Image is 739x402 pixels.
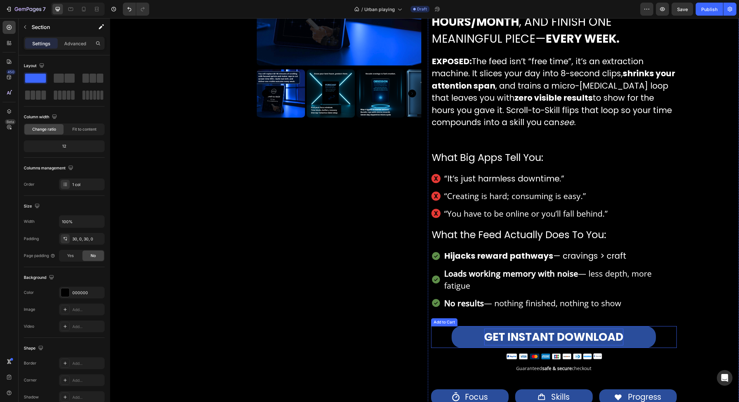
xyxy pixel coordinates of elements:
div: Padding [24,236,39,242]
span: “Creating is hard; consuming is easy.” [334,172,476,183]
div: Column width [24,113,58,122]
button: Carousel Back Arrow [152,71,160,79]
span: Draft [417,6,427,12]
div: Color [24,290,34,295]
div: Size [24,202,41,211]
div: Beta [5,119,16,124]
div: Page padding [24,253,55,259]
span: / [361,6,363,13]
span: Change ratio [32,126,56,132]
strong: safe & secure [432,347,462,353]
strong: shrinks your attention span [322,50,565,73]
strong: Hijacks reward pathways [334,232,443,243]
strong: GET INSTANT DOWNLOAD [374,310,514,327]
span: — cravings > craft [334,232,516,243]
span: Yes [67,253,74,259]
span: Guaranteed checkout [406,347,482,353]
div: 000000 [72,290,103,296]
img: [object Object] [395,334,493,341]
div: Video [24,323,34,329]
div: Add... [72,395,103,400]
span: Save [677,7,688,12]
div: Background [24,273,55,282]
p: 7 [43,5,46,13]
div: Order [24,181,35,187]
div: 450 [6,69,16,75]
div: Add... [72,307,103,313]
span: — nothing finished, nothing to show [334,279,511,290]
strong: No results [334,279,374,290]
span: No [91,253,96,259]
span: “It’s just harmless downtime.” [334,155,455,166]
strong: Loads working memory with noise [334,250,468,261]
iframe: Design area [110,18,739,402]
span: What Big Apps Tell You: [322,132,433,146]
span: The feed isn’t “free time”, it’s an extraction machine. It slices your day into 8-second clips, ,... [322,37,565,110]
div: Width [24,219,35,224]
div: Add... [72,324,103,330]
span: “You have to be online or you’ll fall behind.” [334,190,498,201]
div: Columns management [24,164,75,173]
i: see [450,98,464,110]
strong: EXPOSED: [322,37,362,49]
p: Focus [355,372,378,386]
div: Add... [72,361,103,366]
button: 7 [3,3,49,16]
div: Undo/Redo [123,3,149,16]
button: <strong>GET INSTANT DOWNLOAD</strong> [342,308,546,330]
span: — less depth, more fatigue [334,250,542,273]
button: Save [672,3,693,16]
div: Publish [701,6,717,13]
div: Shadow [24,394,39,400]
div: 30, 0, 30, 0 [72,236,103,242]
div: Add to Cart [323,301,346,307]
button: Carousel Next Arrow [298,71,306,79]
span: Urban playing [364,6,395,13]
div: Add... [72,378,103,383]
div: 12 [25,142,103,151]
div: Image [24,307,35,312]
strong: zero visible results [405,74,483,85]
strong: EVERY WEEK. [436,12,510,28]
p: Progress [518,372,551,386]
div: Open Intercom Messenger [717,370,732,386]
p: Section [32,23,85,31]
button: Publish [696,3,723,16]
p: Advanced [64,40,86,47]
div: 1 col [72,182,103,188]
p: Skills [442,372,460,386]
span: What the Feed Actually Does To You: [322,209,496,223]
input: Auto [59,216,104,227]
div: Layout [24,62,46,70]
span: Fit to content [72,126,96,132]
div: Shape [24,344,45,353]
div: Corner [24,377,37,383]
p: Settings [32,40,51,47]
div: Border [24,360,36,366]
